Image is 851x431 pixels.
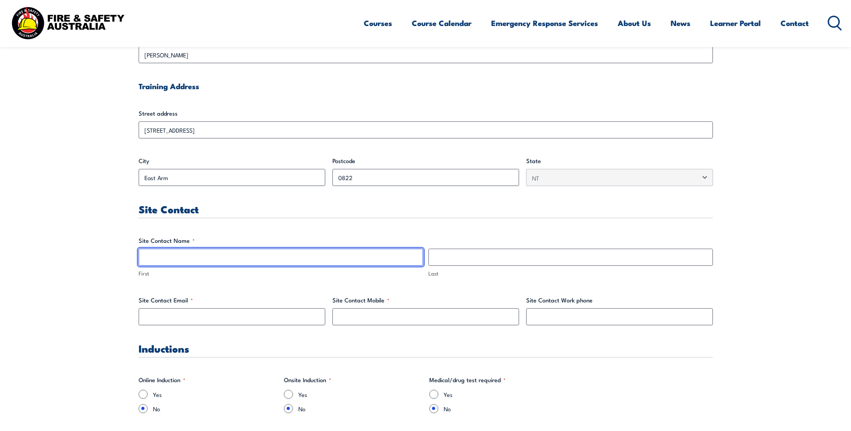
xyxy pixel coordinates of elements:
[139,296,325,305] label: Site Contact Email
[298,404,422,413] label: No
[139,109,713,118] label: Street address
[364,11,392,35] a: Courses
[781,11,809,35] a: Contact
[139,269,423,278] label: First
[526,296,713,305] label: Site Contact Work phone
[429,375,506,384] legend: Medical/drug test required
[491,11,598,35] a: Emergency Response Services
[710,11,761,35] a: Learner Portal
[153,390,277,399] label: Yes
[618,11,651,35] a: About Us
[139,236,195,245] legend: Site Contact Name
[284,375,331,384] legend: Onsite Induction
[444,404,567,413] label: No
[332,296,519,305] label: Site Contact Mobile
[139,156,325,165] label: City
[428,269,713,278] label: Last
[139,204,713,214] h3: Site Contact
[139,343,713,353] h3: Inductions
[153,404,277,413] label: No
[298,390,422,399] label: Yes
[671,11,690,35] a: News
[139,81,713,91] h4: Training Address
[412,11,471,35] a: Course Calendar
[526,156,713,165] label: State
[444,390,567,399] label: Yes
[332,156,519,165] label: Postcode
[139,375,185,384] legend: Online Induction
